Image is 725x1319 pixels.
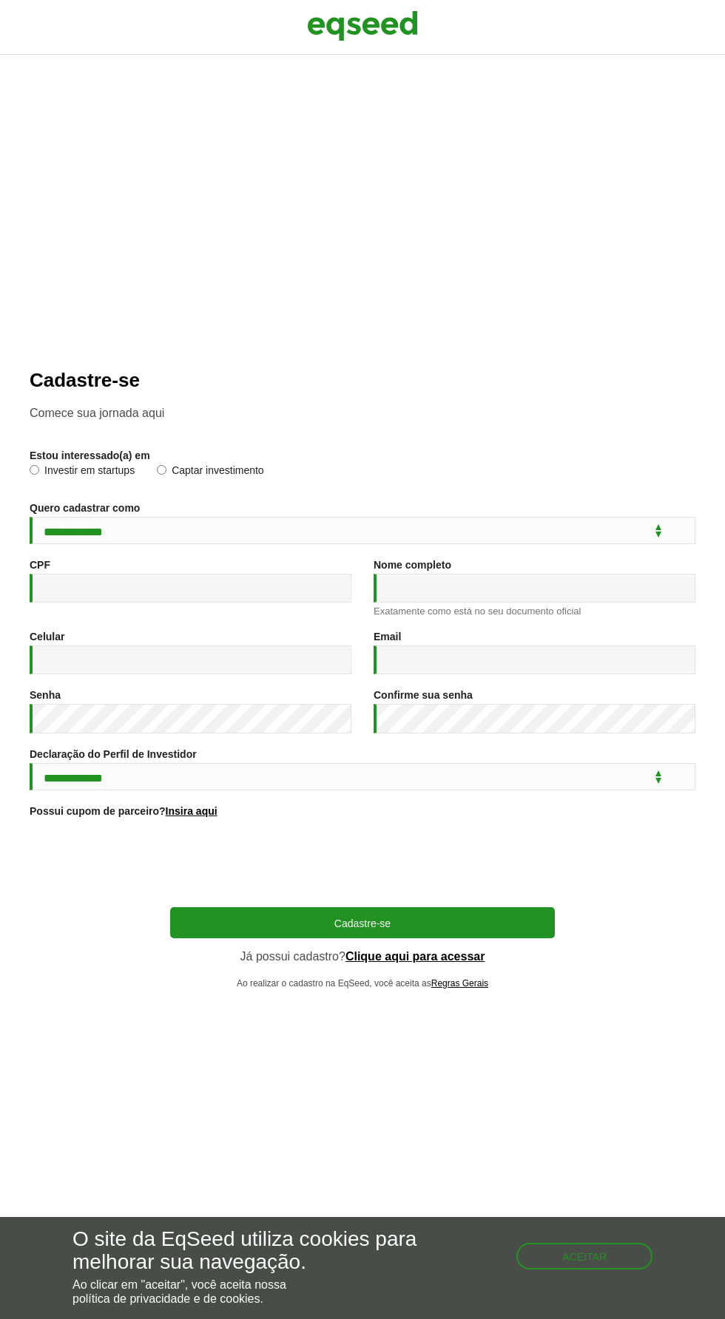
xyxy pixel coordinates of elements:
[72,1228,420,1274] h5: O site da EqSeed utiliza cookies para melhorar sua navegação.
[374,560,451,570] label: Nome completo
[157,465,166,475] input: Captar investimento
[30,806,217,816] label: Possui cupom de parceiro?
[30,631,64,642] label: Celular
[72,1278,420,1306] p: Ao clicar em "aceitar", você aceita nossa .
[431,979,488,988] a: Regras Gerais
[30,503,140,513] label: Quero cadastrar como
[30,749,197,759] label: Declaração do Perfil de Investidor
[250,835,475,892] iframe: reCAPTCHA
[30,465,39,475] input: Investir em startups
[30,370,695,391] h2: Cadastre-se
[345,951,485,963] a: Clique aqui para acessar
[30,406,695,420] p: Comece sua jornada aqui
[170,949,555,963] p: Já possui cadastro?
[157,465,264,480] label: Captar investimento
[374,631,401,642] label: Email
[374,690,473,700] label: Confirme sua senha
[30,560,50,570] label: CPF
[30,450,150,461] label: Estou interessado(a) em
[166,806,217,816] a: Insira aqui
[170,978,555,989] p: Ao realizar o cadastro na EqSeed, você aceita as
[30,465,135,480] label: Investir em startups
[170,907,555,938] button: Cadastre-se
[516,1243,652,1269] button: Aceitar
[30,690,61,700] label: Senha
[307,7,418,44] img: EqSeed Logo
[374,606,695,616] div: Exatamente como está no seu documento oficial
[72,1293,260,1305] a: política de privacidade e de cookies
